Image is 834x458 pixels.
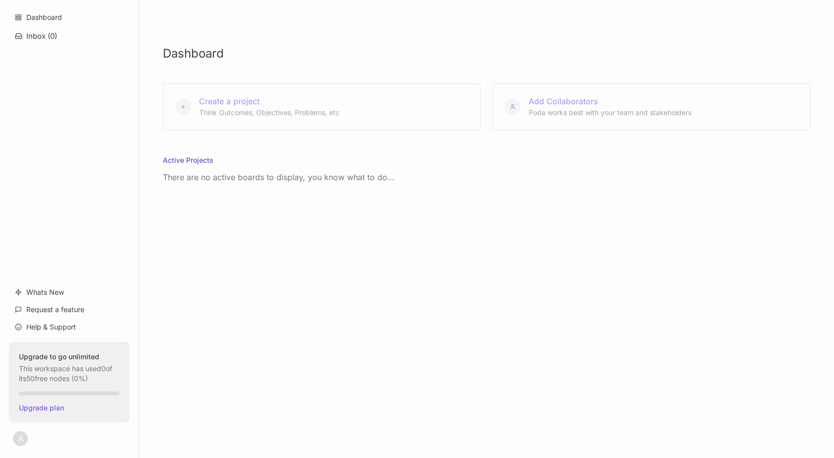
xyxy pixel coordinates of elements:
[199,108,340,117] span: Think Outcomes, Objectives, Problems, etc
[199,96,260,106] span: Create a project
[9,300,130,319] a: Request a feature
[163,83,481,131] button: Create a project Think Outcomes, Objectives, Problems, etc
[492,83,810,131] button: Add Collaborators Poda works best with your team and stakeholders
[9,8,130,27] a: Dashboard
[19,403,120,412] span: Upgrade plan
[9,27,130,45] button: Inbox (0)
[9,283,130,302] a: Whats New
[163,171,810,183] p: There are no active boards to display, you know what to do…
[19,352,120,384] div: This workspace has used 0 of its 50 free nodes ( 0 %)
[163,48,810,60] h1: Dashboard
[9,342,130,422] button: Upgrade to go unlimitedThis workspace has used0of its50free nodes (0%)Upgrade plan
[529,96,598,106] span: Add Collaborators
[9,318,130,336] a: Help & Support
[19,352,120,362] strong: Upgrade to go unlimited
[163,155,213,172] h5: Active Projects
[529,108,692,117] span: Poda works best with your team and stakeholders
